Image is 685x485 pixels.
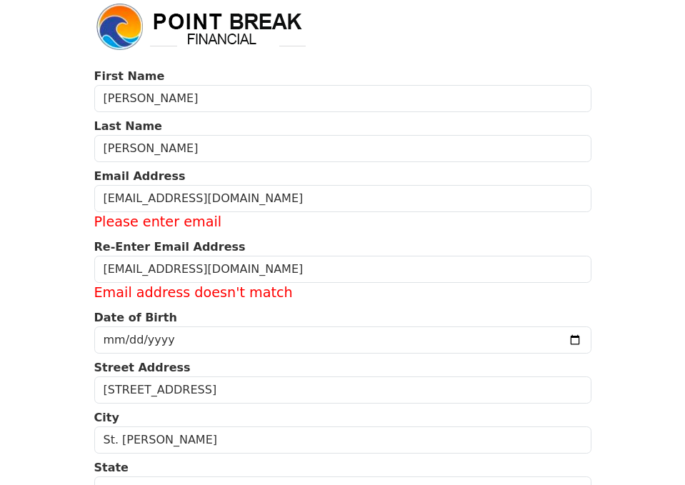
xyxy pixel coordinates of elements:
strong: Last Name [94,119,162,133]
input: First Name [94,85,591,112]
input: Email Address [94,185,591,212]
input: Last Name [94,135,591,162]
label: Email address doesn't match [94,283,591,304]
input: Re-Enter Email Address [94,256,591,283]
strong: Street Address [94,361,191,374]
label: Please enter email [94,212,591,233]
strong: State [94,461,129,474]
strong: Email Address [94,169,186,183]
input: City [94,426,591,454]
strong: Re-Enter Email Address [94,240,246,254]
input: Street Address [94,376,591,404]
strong: City [94,411,119,424]
strong: First Name [94,69,165,83]
strong: Date of Birth [94,311,177,324]
img: logo.png [94,1,309,53]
